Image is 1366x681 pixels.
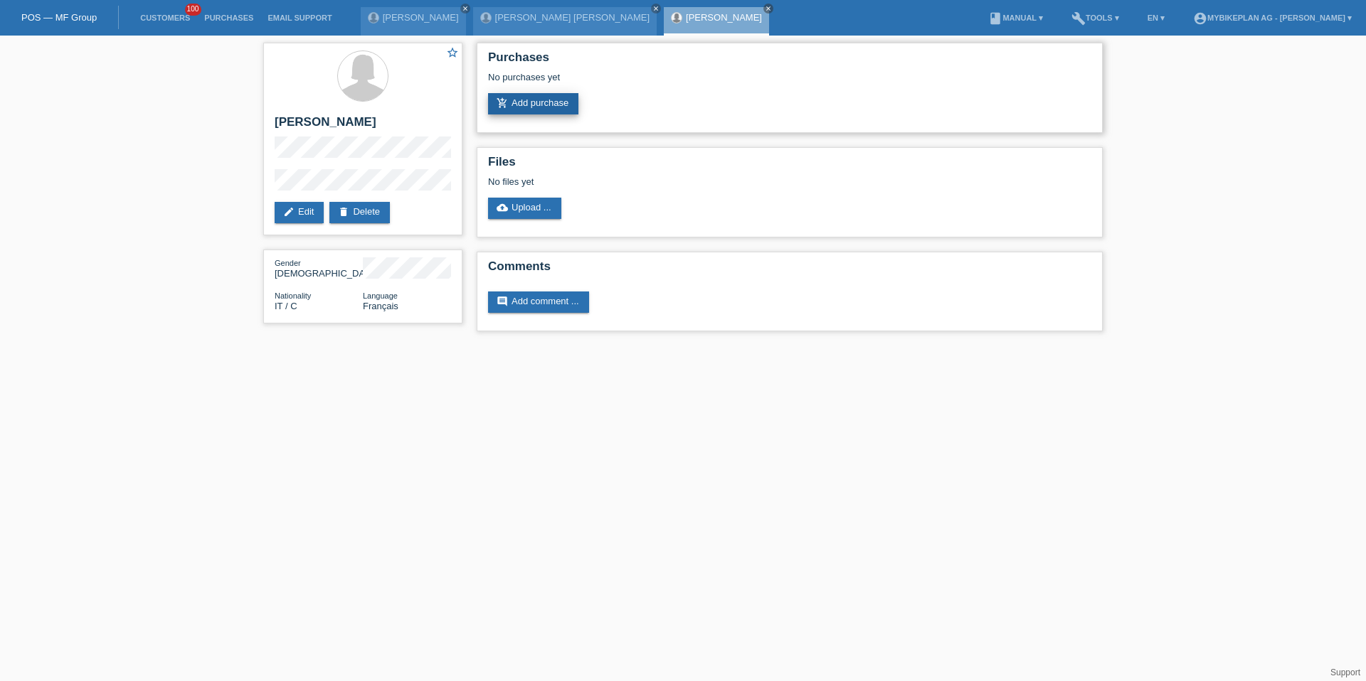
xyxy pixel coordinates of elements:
h2: Comments [488,259,1091,281]
i: edit [283,206,295,218]
div: [DEMOGRAPHIC_DATA] [275,257,363,279]
h2: Purchases [488,50,1091,72]
i: add_shopping_cart [497,97,508,109]
a: EN ▾ [1140,14,1172,22]
a: bookManual ▾ [981,14,1050,22]
a: close [460,4,470,14]
span: 100 [185,4,202,16]
span: Gender [275,259,301,267]
span: Français [363,301,398,311]
a: [PERSON_NAME] [383,12,459,23]
a: cloud_uploadUpload ... [488,198,561,219]
a: add_shopping_cartAdd purchase [488,93,578,114]
i: cloud_upload [497,202,508,213]
div: No files yet [488,176,923,187]
i: star_border [446,46,459,59]
i: close [462,5,469,12]
div: No purchases yet [488,72,1091,93]
span: Italy / C / 07.08.1979 [275,301,297,311]
a: Email Support [260,14,339,22]
a: editEdit [275,202,324,223]
i: delete [338,206,349,218]
h2: Files [488,155,1091,176]
i: close [765,5,772,12]
i: account_circle [1193,11,1207,26]
span: Nationality [275,291,311,300]
i: book [988,11,1002,26]
a: Customers [133,14,197,22]
i: build [1071,11,1086,26]
a: Purchases [197,14,260,22]
i: comment [497,296,508,307]
a: [PERSON_NAME] [686,12,762,23]
a: Support [1330,667,1360,677]
span: Language [363,291,398,300]
a: commentAdd comment ... [488,291,589,313]
a: star_border [446,46,459,61]
a: buildTools ▾ [1064,14,1126,22]
h2: [PERSON_NAME] [275,115,451,136]
a: deleteDelete [329,202,390,223]
i: close [652,5,660,12]
a: close [763,4,773,14]
a: [PERSON_NAME] [PERSON_NAME] [495,12,650,23]
a: POS — MF Group [21,12,97,23]
a: close [651,4,661,14]
a: account_circleMybikeplan AG - [PERSON_NAME] ▾ [1186,14,1359,22]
